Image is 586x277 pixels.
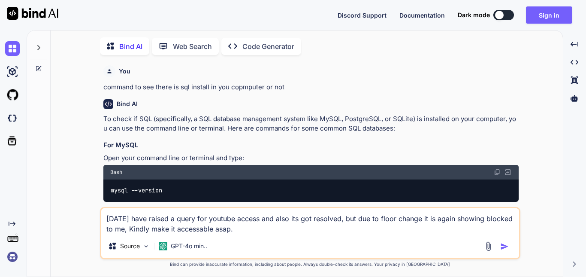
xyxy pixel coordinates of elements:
[100,261,520,268] p: Bind can provide inaccurate information, including about people. Always double-check its answers....
[103,140,519,150] h3: For MySQL
[458,11,490,19] span: Dark mode
[110,169,122,176] span: Bash
[103,153,519,163] p: Open your command line or terminal and type:
[120,242,140,250] p: Source
[483,241,493,251] img: attachment
[494,169,501,176] img: copy
[117,100,138,108] h6: Bind AI
[103,82,519,92] p: command to see there is sql install in you copmputer or not
[338,11,387,20] button: Discord Support
[103,205,519,215] p: If MySQL is installed, this command will return the version of MySQL. If it's not installed, you'...
[5,64,20,79] img: ai-studio
[242,41,294,52] p: Code Generator
[103,114,519,134] p: To check if SQL (specifically, a SQL database management system like MySQL, PostgreSQL, or SQLite...
[101,208,519,234] textarea: [DATE] have raised a query for youtube access and also its got resolved, but due to floor change ...
[504,168,512,176] img: Open in Browser
[119,41,142,52] p: Bind AI
[5,250,20,264] img: signin
[119,67,130,76] h6: You
[159,242,167,250] img: GPT-4o mini
[110,186,163,195] code: mysql --version
[173,41,212,52] p: Web Search
[142,243,150,250] img: Pick Models
[500,242,509,251] img: icon
[399,12,445,19] span: Documentation
[5,88,20,102] img: githubLight
[171,242,207,250] p: GPT-4o min..
[338,12,387,19] span: Discord Support
[399,11,445,20] button: Documentation
[5,111,20,125] img: darkCloudIdeIcon
[5,41,20,56] img: chat
[7,7,58,20] img: Bind AI
[526,6,572,24] button: Sign in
